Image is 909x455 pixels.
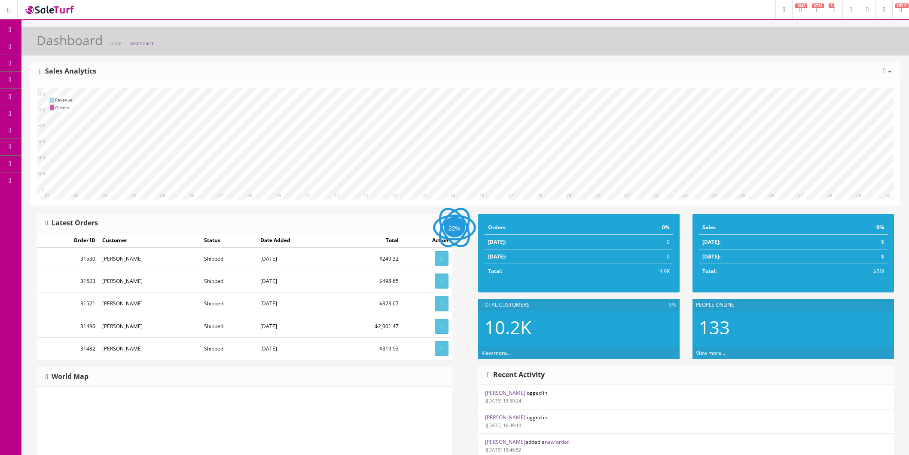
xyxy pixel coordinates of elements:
[485,220,596,235] td: Orders
[201,292,257,315] td: Shipped
[336,337,402,360] td: $319.93
[596,235,673,249] td: 0
[46,373,88,381] h3: World Map
[201,248,257,270] td: Shipped
[485,389,525,397] a: [PERSON_NAME]
[336,270,402,292] td: $498.65
[809,220,888,235] td: 0%
[488,253,506,260] strong: [DATE]:
[702,267,717,275] strong: Total:
[485,317,673,337] h2: 10.2K
[812,3,824,8] span: 8724
[479,409,894,434] li: logged in.
[809,235,888,249] td: $
[55,96,73,104] td: Revenue
[699,317,888,337] h2: 133
[99,270,201,292] td: [PERSON_NAME]
[336,233,402,248] td: Total
[37,337,99,360] td: 31482
[596,220,673,235] td: 0%
[336,248,402,270] td: $249.32
[257,315,336,337] td: [DATE]
[24,4,76,15] img: SaleTurf
[257,233,336,248] td: Date Added
[37,270,99,292] td: 31523
[336,315,402,337] td: $2,001.47
[829,3,834,8] span: 3
[895,3,909,8] span: HELP
[99,292,201,315] td: [PERSON_NAME]
[795,3,807,8] span: 1943
[702,253,720,260] strong: [DATE]:
[699,220,809,235] td: Sales
[201,270,257,292] td: Shipped
[485,446,521,453] small: [DATE] 13:46:52
[99,248,201,270] td: [PERSON_NAME]
[201,233,257,248] td: Status
[39,68,96,75] h3: Sales Analytics
[435,296,448,311] a: View
[99,337,201,360] td: [PERSON_NAME]
[485,414,525,421] a: [PERSON_NAME]
[487,371,545,379] h3: Recent Activity
[128,40,153,46] a: Dashboard
[488,267,502,275] strong: Total:
[669,301,676,309] span: 0%
[99,315,201,337] td: [PERSON_NAME]
[488,238,506,246] strong: [DATE]:
[257,337,336,360] td: [DATE]
[485,397,521,404] small: [DATE] 13:50:24
[37,315,99,337] td: 31496
[809,264,888,279] td: $5M
[37,248,99,270] td: 31530
[482,349,511,357] a: View more...
[479,385,894,409] li: logged in.
[402,233,452,248] td: Action
[596,264,673,279] td: 4.9K
[55,104,73,111] td: Orders
[485,438,525,446] a: [PERSON_NAME]
[596,249,673,264] td: 0
[809,249,888,264] td: $
[201,315,257,337] td: Shipped
[46,219,98,227] h3: Latest Orders
[435,341,448,356] a: View
[478,299,680,311] div: Total Customers
[435,251,448,266] a: View
[257,270,336,292] td: [DATE]
[545,438,569,446] a: new order
[37,33,103,47] h1: Dashboard
[99,233,201,248] td: Customer
[108,40,122,46] a: Home
[696,349,725,357] a: View more...
[435,274,448,289] a: View
[257,248,336,270] td: [DATE]
[485,422,521,428] small: [DATE] 16:39:10
[336,292,402,315] td: $323.67
[257,292,336,315] td: [DATE]
[37,292,99,315] td: 31521
[702,238,720,246] strong: [DATE]:
[435,319,448,334] a: View
[37,233,99,248] td: Order ID
[692,299,894,311] div: People Online
[201,337,257,360] td: Shipped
